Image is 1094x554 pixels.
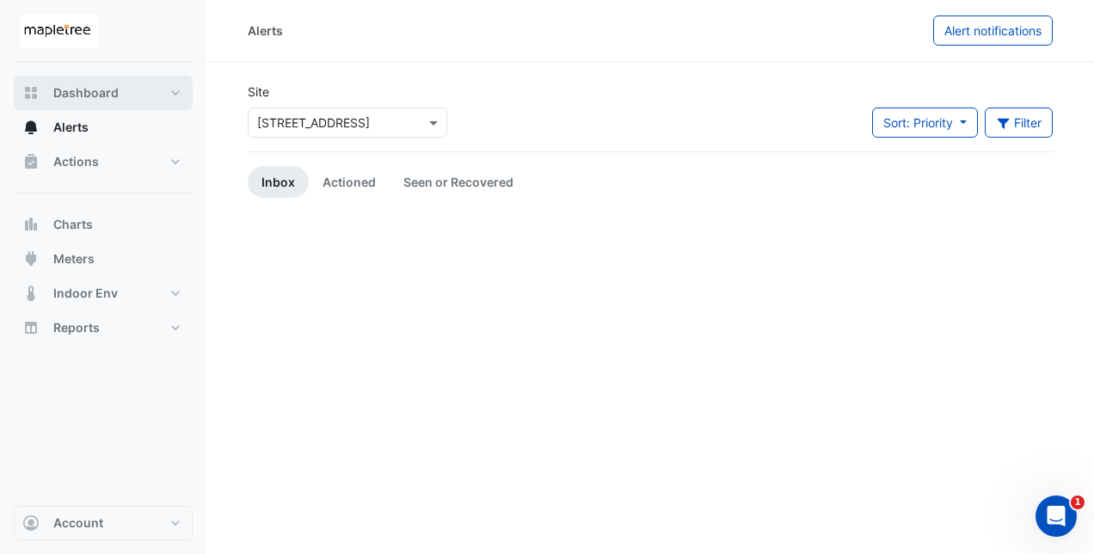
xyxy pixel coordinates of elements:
[14,506,193,540] button: Account
[14,145,193,179] button: Actions
[248,83,269,101] label: Site
[14,76,193,110] button: Dashboard
[22,319,40,336] app-icon: Reports
[22,153,40,170] app-icon: Actions
[1036,496,1077,537] iframe: Intercom live chat
[14,110,193,145] button: Alerts
[53,319,100,336] span: Reports
[53,250,95,268] span: Meters
[14,242,193,276] button: Meters
[14,276,193,311] button: Indoor Env
[53,153,99,170] span: Actions
[14,207,193,242] button: Charts
[933,15,1053,46] button: Alert notifications
[14,311,193,345] button: Reports
[53,216,93,233] span: Charts
[248,22,283,40] div: Alerts
[22,285,40,302] app-icon: Indoor Env
[883,115,953,130] span: Sort: Priority
[53,514,103,532] span: Account
[21,14,98,48] img: Company Logo
[872,108,978,138] button: Sort: Priority
[1071,496,1085,509] span: 1
[53,119,89,136] span: Alerts
[53,285,118,302] span: Indoor Env
[22,119,40,136] app-icon: Alerts
[390,166,527,198] a: Seen or Recovered
[22,84,40,102] app-icon: Dashboard
[248,166,309,198] a: Inbox
[985,108,1054,138] button: Filter
[53,84,119,102] span: Dashboard
[22,216,40,233] app-icon: Charts
[309,166,390,198] a: Actioned
[22,250,40,268] app-icon: Meters
[944,23,1042,38] span: Alert notifications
